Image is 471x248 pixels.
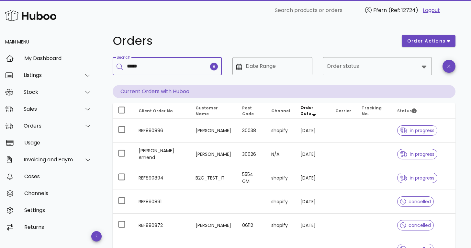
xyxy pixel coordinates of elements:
div: My Dashboard [24,55,92,61]
p: Current Orders with Huboo [113,85,455,98]
th: Client Order No. [133,103,190,119]
th: Tracking No. [356,103,392,119]
div: Order status [323,57,432,75]
th: Customer Name [190,103,237,119]
span: Tracking No. [362,105,382,117]
span: (Ref: 12724) [388,6,418,14]
span: order actions [407,38,446,44]
th: Status [392,103,455,119]
span: Customer Name [196,105,218,117]
td: REF890894 [133,166,190,190]
td: shopify [266,166,295,190]
div: Orders [24,123,76,129]
td: [DATE] [295,143,330,166]
div: Listings [24,72,76,78]
div: Returns [24,224,92,230]
td: [PERSON_NAME] Amend [133,143,190,166]
div: Cases [24,173,92,180]
div: Usage [24,140,92,146]
label: Search [117,55,130,60]
td: REF890896 [133,119,190,143]
td: [PERSON_NAME] [190,214,237,237]
span: in progress [400,152,434,156]
th: Order Date: Sorted descending. Activate to remove sorting. [295,103,330,119]
th: Post Code [237,103,266,119]
div: Invoicing and Payments [24,156,76,163]
span: Client Order No. [139,108,174,114]
th: Carrier [330,103,356,119]
td: 30038 [237,119,266,143]
button: order actions [402,35,455,47]
td: [DATE] [295,166,330,190]
td: shopify [266,214,295,237]
div: Settings [24,207,92,213]
h1: Orders [113,35,394,47]
span: Channel [271,108,290,114]
span: Order Date [300,105,313,116]
td: shopify [266,119,295,143]
a: Logout [423,6,440,14]
span: Ffern [373,6,387,14]
span: cancelled [400,223,431,228]
td: [DATE] [295,214,330,237]
span: Post Code [242,105,254,117]
td: B2C_TEST_IT [190,166,237,190]
td: 5554 GM [237,166,266,190]
td: [PERSON_NAME] [190,119,237,143]
span: in progress [400,176,434,180]
div: Sales [24,106,76,112]
div: Stock [24,89,76,95]
td: 30026 [237,143,266,166]
span: Carrier [335,108,351,114]
span: cancelled [400,199,431,204]
td: [DATE] [295,119,330,143]
th: Channel [266,103,295,119]
span: Status [397,108,417,114]
td: 06112 [237,214,266,237]
div: Channels [24,190,92,196]
td: REF890872 [133,214,190,237]
td: N/A [266,143,295,166]
td: shopify [266,190,295,214]
img: Huboo Logo [5,9,56,23]
span: in progress [400,128,434,133]
td: REF890891 [133,190,190,214]
td: [DATE] [295,190,330,214]
td: [PERSON_NAME] [190,143,237,166]
button: clear icon [210,63,218,70]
